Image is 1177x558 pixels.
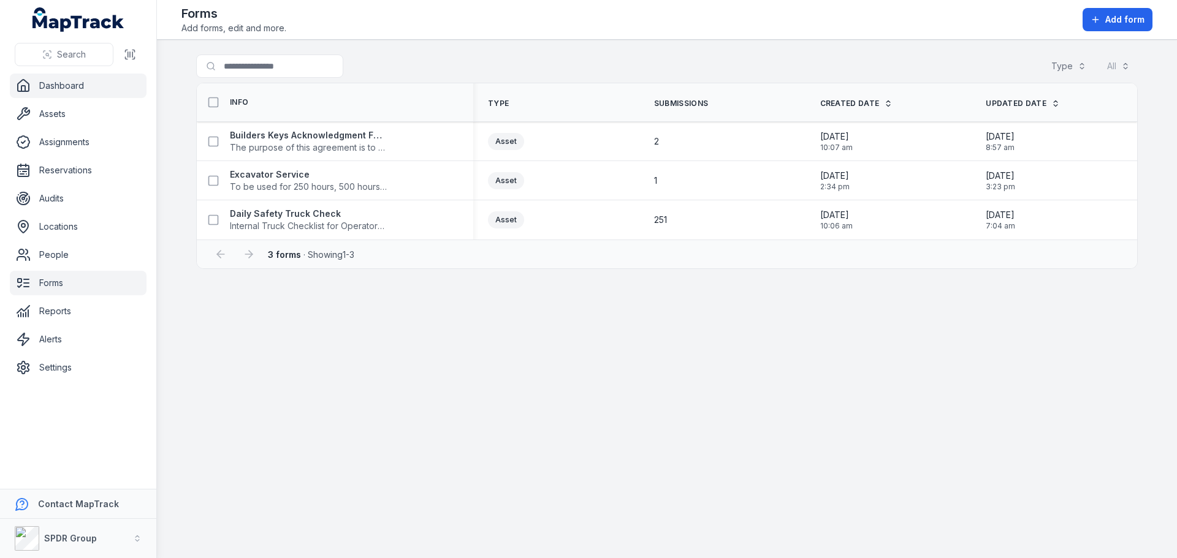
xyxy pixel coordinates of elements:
[820,130,853,153] time: 20/02/2025, 10:07:23 am
[1083,8,1152,31] button: Add form
[488,99,509,108] span: Type
[654,135,659,148] span: 2
[654,99,708,108] span: Submissions
[15,43,113,66] button: Search
[986,143,1015,153] span: 8:57 am
[986,130,1015,153] time: 29/08/2025, 8:57:20 am
[10,327,147,352] a: Alerts
[1105,13,1145,26] span: Add form
[488,133,524,150] div: Asset
[820,170,850,182] span: [DATE]
[230,129,387,141] strong: Builders Keys Acknowledgment Form
[820,99,893,108] a: Created Date
[10,74,147,98] a: Dashboard
[986,99,1046,108] span: Updated Date
[57,48,86,61] span: Search
[820,182,850,192] span: 2:34 pm
[986,182,1015,192] span: 3:23 pm
[820,99,880,108] span: Created Date
[230,97,248,107] span: Info
[181,5,286,22] h2: Forms
[488,211,524,228] div: Asset
[986,170,1015,182] span: [DATE]
[230,168,387,181] strong: Excavator Service
[820,221,853,231] span: 10:06 am
[230,208,387,220] strong: Daily Safety Truck Check
[820,170,850,192] time: 22/01/2025, 2:34:11 pm
[10,355,147,380] a: Settings
[44,533,97,543] strong: SPDR Group
[38,499,119,509] strong: Contact MapTrack
[654,214,667,226] span: 251
[820,209,853,221] span: [DATE]
[230,168,387,193] a: Excavator ServiceTo be used for 250 hours, 500 hours and 750 hours service only. (1,000 hours to ...
[10,214,147,239] a: Locations
[181,22,286,34] span: Add forms, edit and more.
[10,130,147,154] a: Assignments
[268,249,301,260] strong: 3 forms
[10,158,147,183] a: Reservations
[986,99,1060,108] a: Updated Date
[230,141,387,154] span: The purpose of this agreement is to confirm you understand the rules and obligations of taking on...
[986,221,1015,231] span: 7:04 am
[230,181,387,193] span: To be used for 250 hours, 500 hours and 750 hours service only. (1,000 hours to be completed by d...
[654,175,657,187] span: 1
[230,129,387,154] a: Builders Keys Acknowledgment FormThe purpose of this agreement is to confirm you understand the r...
[820,143,853,153] span: 10:07 am
[268,249,354,260] span: · Showing 1 - 3
[10,102,147,126] a: Assets
[986,209,1015,221] span: [DATE]
[10,243,147,267] a: People
[10,271,147,295] a: Forms
[10,186,147,211] a: Audits
[986,170,1015,192] time: 22/01/2025, 3:23:17 pm
[230,208,387,232] a: Daily Safety Truck CheckInternal Truck Checklist for Operators. Disclaimer - This is a brief truc...
[820,209,853,231] time: 22/01/2025, 10:06:13 am
[1099,55,1138,78] button: All
[230,220,387,232] span: Internal Truck Checklist for Operators. Disclaimer - This is a brief truck check for basic safety...
[986,130,1015,143] span: [DATE]
[32,7,124,32] a: MapTrack
[488,172,524,189] div: Asset
[986,209,1015,231] time: 14/02/2025, 7:04:56 am
[10,299,147,323] a: Reports
[1043,55,1094,78] button: Type
[820,130,853,143] span: [DATE]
